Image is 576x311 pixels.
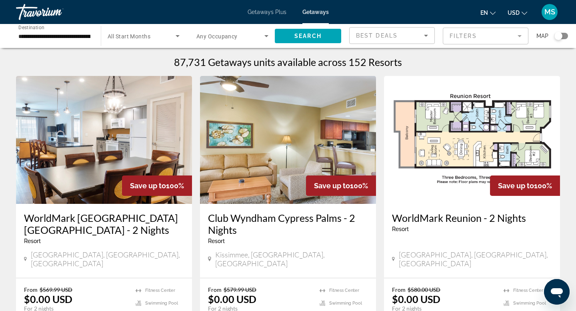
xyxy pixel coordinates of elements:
span: Save up to [498,181,534,190]
span: Fitness Center [329,288,359,293]
span: Save up to [130,181,166,190]
span: Any Occupancy [196,33,238,40]
span: Resort [24,238,41,244]
span: Swimming Pool [329,301,362,306]
a: Getaways [302,9,329,15]
span: Destination [18,24,44,30]
p: $0.00 USD [208,293,256,305]
img: 3995I01X.jpg [200,76,376,204]
a: Travorium [16,2,96,22]
p: $0.00 USD [392,293,440,305]
button: Change currency [508,7,527,18]
span: Swimming Pool [513,301,546,306]
div: 100% [490,175,560,196]
a: WorldMark Reunion - 2 Nights [392,212,552,224]
span: All Start Months [108,33,150,40]
button: Filter [443,27,528,45]
a: WorldMark [GEOGRAPHIC_DATA] [GEOGRAPHIC_DATA] - 2 Nights [24,212,184,236]
button: User Menu [539,4,560,20]
span: Search [294,33,322,39]
span: [GEOGRAPHIC_DATA], [GEOGRAPHIC_DATA], [GEOGRAPHIC_DATA] [399,250,552,268]
span: From [392,286,406,293]
iframe: Кнопка запуска окна обмена сообщениями [544,279,570,305]
h1: 87,731 Getaways units available across 152 Resorts [174,56,402,68]
img: 5945I01X.jpg [16,76,192,204]
span: Swimming Pool [145,301,178,306]
button: Change language [480,7,496,18]
span: $580.00 USD [408,286,440,293]
span: en [480,10,488,16]
span: From [208,286,222,293]
span: Best Deals [356,32,398,39]
span: USD [508,10,520,16]
div: 100% [122,175,192,196]
span: $569.99 USD [40,286,72,293]
img: C409F01X.jpg [384,76,560,204]
div: 100% [306,175,376,196]
button: Search [275,29,341,43]
a: Club Wyndham Cypress Palms - 2 Nights [208,212,368,236]
span: [GEOGRAPHIC_DATA], [GEOGRAPHIC_DATA], [GEOGRAPHIC_DATA] [31,250,184,268]
span: Resort [208,238,225,244]
span: Fitness Center [145,288,175,293]
span: $579.99 USD [224,286,256,293]
span: Fitness Center [513,288,543,293]
span: Kissimmee, [GEOGRAPHIC_DATA], [GEOGRAPHIC_DATA] [215,250,368,268]
p: $0.00 USD [24,293,72,305]
span: Save up to [314,181,350,190]
a: Getaways Plus [248,9,286,15]
span: MS [544,8,555,16]
span: Resort [392,226,409,232]
span: From [24,286,38,293]
mat-select: Sort by [356,31,428,40]
span: Map [536,30,548,42]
